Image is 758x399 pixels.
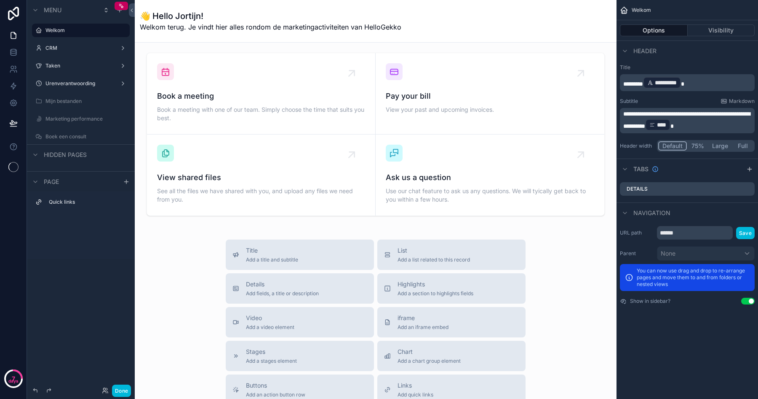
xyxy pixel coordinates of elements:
[398,358,461,364] span: Add a chart group element
[732,141,753,151] button: Full
[687,141,708,151] button: 75%
[398,381,433,390] span: Links
[398,314,448,322] span: iframe
[620,250,654,257] label: Parent
[632,7,651,13] span: Welkom
[620,98,638,105] label: Subtitle
[246,358,297,364] span: Add a stages element
[27,191,135,217] div: scrollable content
[44,178,59,186] span: Page
[620,24,688,36] button: Options
[49,199,123,205] label: Quick links
[246,246,298,255] span: Title
[377,307,526,337] button: iframeAdd an iframe embed
[226,273,374,304] button: DetailsAdd fields, a title or description
[620,108,755,133] div: scrollable content
[398,280,473,288] span: Highlights
[729,98,755,105] span: Markdown
[657,246,755,261] button: None
[246,256,298,263] span: Add a title and subtitle
[630,298,670,305] label: Show in sidebar?
[44,6,61,14] span: Menu
[398,256,470,263] span: Add a list related to this record
[112,385,131,397] button: Done
[45,45,113,51] label: CRM
[620,229,654,236] label: URL path
[140,22,401,32] span: Welkom terug. Je vindt hier alles rondom de marketingactiviteiten van HelloGekko
[633,165,649,173] span: Tabs
[620,143,654,149] label: Header width
[45,62,113,69] label: Taken
[398,246,470,255] span: List
[398,348,461,356] span: Chart
[8,378,19,385] p: days
[246,280,319,288] span: Details
[620,74,755,91] div: scrollable content
[736,227,755,239] button: Save
[45,133,125,140] label: Boek een consult
[12,375,15,383] p: 7
[688,24,755,36] button: Visibility
[45,98,125,105] label: Mijn bestanden
[620,64,755,71] label: Title
[226,240,374,270] button: TitleAdd a title and subtitle
[658,141,687,151] button: Default
[226,307,374,337] button: VideoAdd a video element
[633,47,657,55] span: Header
[398,324,448,331] span: Add an iframe embed
[44,151,87,159] span: Hidden pages
[246,324,294,331] span: Add a video element
[661,249,675,258] span: None
[377,240,526,270] button: ListAdd a list related to this record
[45,80,113,87] label: Urenverantwoording
[246,348,297,356] span: Stages
[246,391,305,398] span: Add an action button row
[246,314,294,322] span: Video
[637,267,750,288] p: You can now use drag and drop to re-arrange pages and move them to and from folders or nested views
[140,10,401,22] h1: 👋 Hello Jortijn!
[377,341,526,371] button: ChartAdd a chart group element
[377,273,526,304] button: HighlightsAdd a section to highlights fields
[45,116,125,122] label: Marketing performance
[246,381,305,390] span: Buttons
[246,290,319,297] span: Add fields, a title or description
[633,209,670,217] span: Navigation
[721,98,755,105] a: Markdown
[398,290,473,297] span: Add a section to highlights fields
[398,391,433,398] span: Add quick links
[226,341,374,371] button: StagesAdd a stages element
[708,141,732,151] button: Large
[627,186,648,192] label: Details
[45,27,125,34] label: Welkom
